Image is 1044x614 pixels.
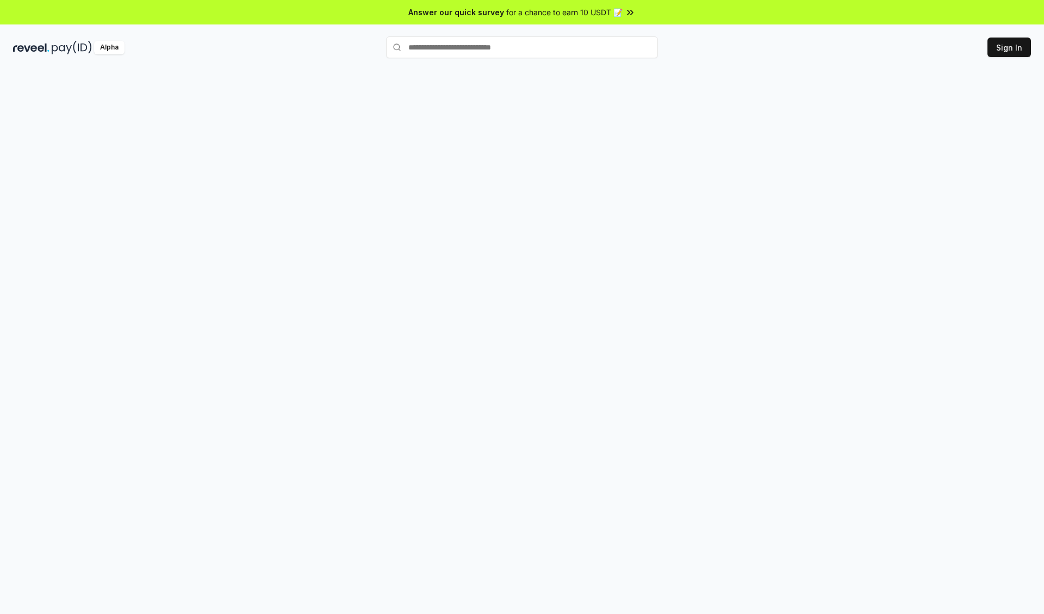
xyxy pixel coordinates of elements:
span: Answer our quick survey [408,7,504,18]
button: Sign In [987,38,1031,57]
img: reveel_dark [13,41,49,54]
span: for a chance to earn 10 USDT 📝 [506,7,623,18]
img: pay_id [52,41,92,54]
div: Alpha [94,41,125,54]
